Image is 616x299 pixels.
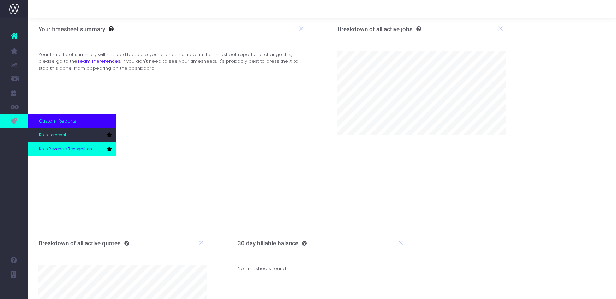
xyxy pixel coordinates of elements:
[38,26,105,33] h3: Your timesheet summary
[28,142,116,156] a: Koto Revenue Recognition
[238,255,407,282] div: No timesheets found
[337,26,421,33] h3: Breakdown of all active jobs
[39,132,66,138] span: Koto Forecast
[9,285,19,295] img: images/default_profile_image.png
[33,51,312,72] div: Your timesheet summary will not load because you are not included in the timesheet reports. To ch...
[39,146,92,152] span: Koto Revenue Recognition
[28,128,116,142] a: Koto Forecast
[238,240,307,247] h3: 30 day billable balance
[38,240,129,247] h3: Breakdown of all active quotes
[39,118,76,125] span: Custom Reports
[77,58,120,64] a: Team Preferences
